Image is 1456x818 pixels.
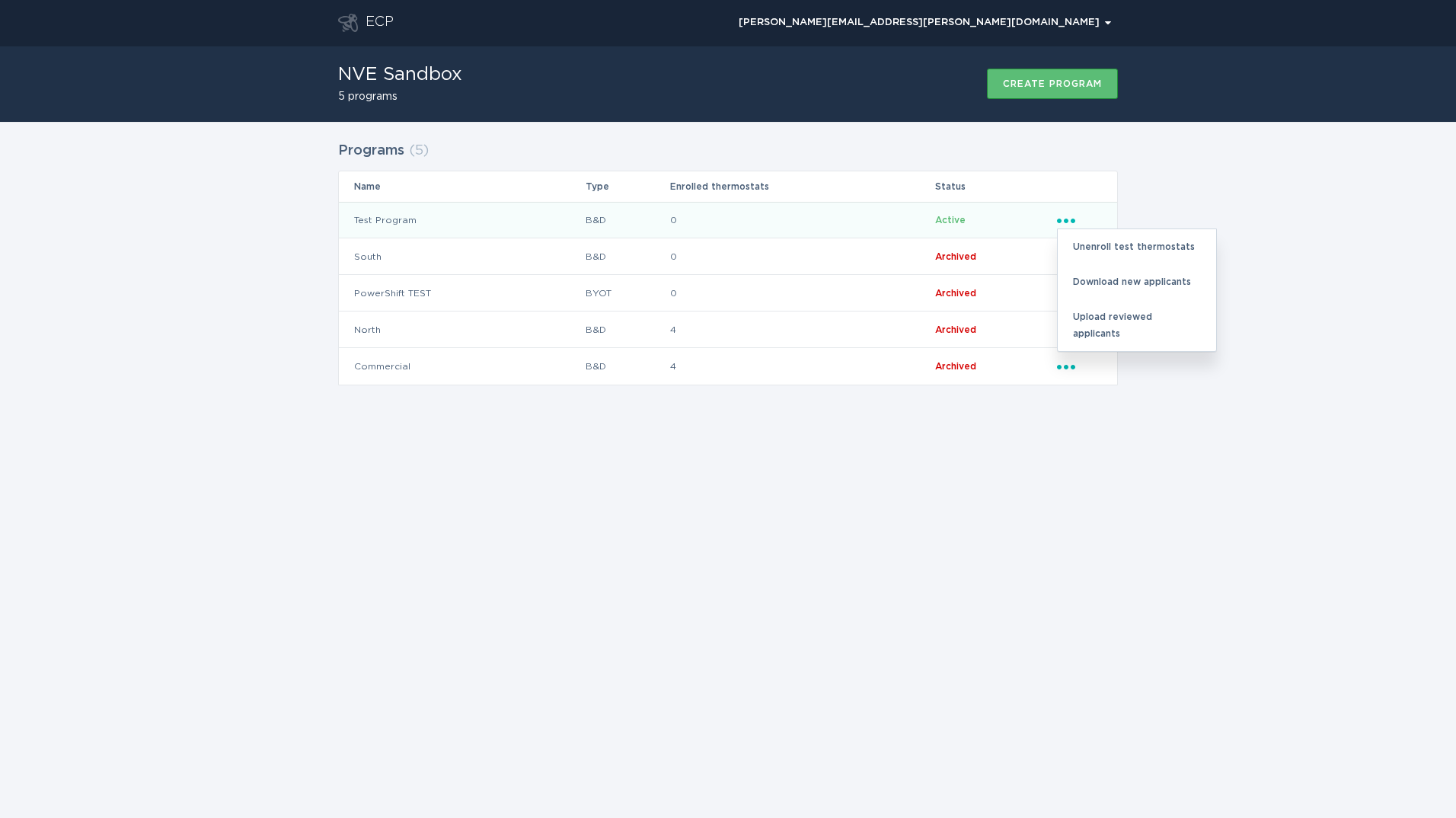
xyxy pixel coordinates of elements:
th: Status [934,171,1056,202]
td: 0 [669,238,934,275]
span: Active [935,216,966,225]
td: Test Program [339,202,585,238]
div: [PERSON_NAME][EMAIL_ADDRESS][PERSON_NAME][DOMAIN_NAME] [739,18,1111,27]
h2: 5 programs [338,91,462,102]
span: ( 5 ) [409,144,429,158]
td: B&D [585,312,669,348]
th: Name [339,171,585,202]
span: Archived [935,289,976,298]
div: Popover menu [732,11,1118,34]
div: Create program [1003,79,1102,88]
button: Go to dashboard [338,14,358,32]
div: Upload reviewed applicants [1058,299,1216,351]
tr: d3ebbe26646c42a587ebc76e3d10c38b [339,275,1117,312]
div: Unenroll test thermostats [1058,229,1216,264]
td: B&D [585,238,669,275]
div: Download new applicants [1058,264,1216,299]
div: Popover menu [1057,358,1102,375]
h1: NVE Sandbox [338,66,462,84]
td: B&D [585,202,669,238]
span: Archived [935,252,976,261]
tr: 42761ba875c643c9a42209b7258b2ec5 [339,238,1117,275]
td: 0 [669,202,934,238]
td: Commercial [339,348,585,385]
div: ECP [366,14,394,32]
button: Open user account details [732,11,1118,34]
td: PowerShift TEST [339,275,585,312]
td: 4 [669,312,934,348]
span: Archived [935,362,976,371]
tr: fc965d71b8e644e187efd24587ccd12c [339,202,1117,238]
td: BYOT [585,275,669,312]
td: 0 [669,275,934,312]
th: Enrolled thermostats [669,171,934,202]
td: 4 [669,348,934,385]
th: Type [585,171,669,202]
tr: 116e07f7915c4c4a9324842179135979 [339,312,1117,348]
tr: 4b12f45bbec648bb849041af0e128f2c [339,348,1117,385]
span: Archived [935,325,976,334]
td: South [339,238,585,275]
td: North [339,312,585,348]
td: B&D [585,348,669,385]
button: Create program [987,69,1118,99]
h2: Programs [338,137,404,165]
tr: Table Headers [339,171,1117,202]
